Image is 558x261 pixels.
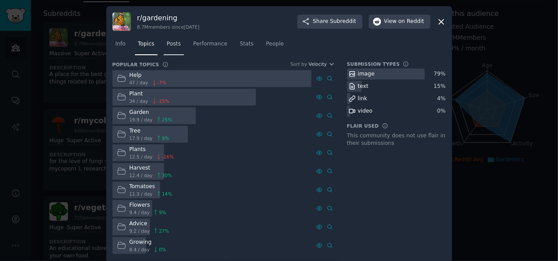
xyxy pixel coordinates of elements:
h3: Flair Used [347,123,379,129]
span: 17.9 / day [129,135,153,141]
div: Advice [129,220,169,228]
span: Performance [193,40,228,48]
button: Velocity [309,61,335,67]
span: 9.2 / day [129,228,150,234]
h3: Submission Types [347,61,400,67]
div: 15 % [434,83,446,91]
h3: r/ gardening [137,13,200,23]
span: 25 % [162,117,172,123]
div: 0 % [437,107,446,115]
button: Viewon Reddit [369,15,431,29]
div: This community does not use flair in their submissions [347,132,446,148]
span: 0 % [159,246,166,253]
div: Harvest [129,164,172,172]
span: Share [313,18,356,26]
a: Info [112,37,129,55]
img: gardening [112,12,131,31]
span: on Reddit [398,18,424,26]
div: image [358,70,374,78]
span: 14 % [162,191,172,197]
div: Plants [129,146,174,154]
span: 9 % [159,209,166,216]
div: 4 % [437,95,446,103]
span: 12.5 / day [129,154,153,160]
span: People [266,40,284,48]
span: -16 % [162,154,174,160]
span: 9 % [162,135,169,141]
span: View [384,18,424,26]
a: Performance [190,37,231,55]
a: Posts [164,37,184,55]
div: Tomatoes [129,183,172,191]
div: Sort by [291,61,307,67]
span: Velocity [309,61,327,67]
span: 8.4 / day [129,246,150,253]
a: Topics [135,37,157,55]
span: Posts [167,40,181,48]
div: Growing [129,238,166,246]
a: People [263,37,287,55]
span: 30 % [162,172,172,178]
span: Info [116,40,126,48]
span: Topics [138,40,154,48]
div: link [358,95,367,103]
div: video [358,107,372,115]
div: Flowers [129,201,166,209]
div: text [358,83,368,91]
div: 79 % [434,70,446,78]
span: 27 % [159,228,169,234]
span: Subreddit [330,18,356,26]
span: 9.4 / day [129,209,150,216]
div: Tree [129,127,169,135]
a: Stats [237,37,257,55]
span: -15 % [157,98,169,104]
span: 34 / day [129,98,148,104]
div: Plant [129,90,169,98]
button: ShareSubreddit [297,15,362,29]
span: 19.9 / day [129,117,153,123]
span: Stats [240,40,254,48]
span: 12.4 / day [129,172,153,178]
span: 47 / day [129,79,148,86]
div: 8.7M members since [DATE] [137,24,200,30]
div: Garden [129,109,172,117]
h3: Popular Topics [112,61,159,68]
span: 11.3 / day [129,191,153,197]
div: Help [129,72,166,79]
span: -7 % [157,79,166,86]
